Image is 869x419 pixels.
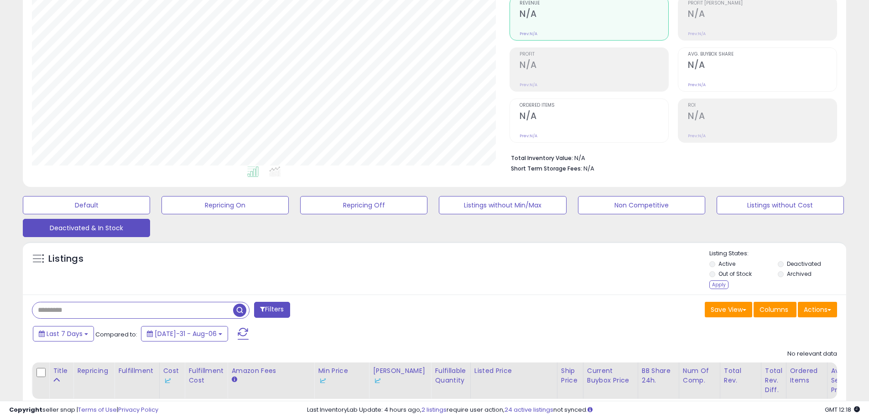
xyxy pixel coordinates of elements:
li: N/A [511,152,830,163]
img: InventoryLab Logo [373,376,382,385]
div: Fulfillment [118,366,155,376]
button: Last 7 Days [33,326,94,341]
a: 24 active listings [505,405,553,414]
span: ROI [688,103,837,108]
div: Apply [709,280,729,289]
b: Total Inventory Value: [511,154,573,162]
small: Prev: N/A [520,82,537,88]
div: Some or all of the values in this column are provided from Inventory Lab. [318,376,365,385]
span: Avg. Buybox Share [688,52,837,57]
h2: N/A [520,9,668,21]
div: Listed Price [474,366,553,376]
div: Num of Comp. [683,366,716,385]
div: Total Rev. [724,366,757,385]
span: Compared to: [95,330,137,339]
b: Short Term Storage Fees: [511,165,582,172]
div: Some or all of the values in this column are provided from Inventory Lab. [163,376,181,385]
div: Fulfillable Quantity [435,366,466,385]
span: 2025-08-14 12:18 GMT [825,405,860,414]
button: Actions [798,302,837,317]
small: Prev: N/A [688,31,706,36]
div: Title [53,366,69,376]
div: Ship Price [561,366,579,385]
a: Terms of Use [78,405,117,414]
span: Columns [760,305,788,314]
small: Prev: N/A [688,82,706,88]
div: seller snap | | [9,406,158,414]
img: InventoryLab Logo [318,376,327,385]
div: Cost [163,366,181,385]
button: [DATE]-31 - Aug-06 [141,326,228,341]
button: Columns [754,302,796,317]
h5: Listings [48,253,83,265]
button: Filters [254,302,290,318]
div: Repricing [77,366,110,376]
button: Deactivated & In Stock [23,219,150,237]
div: Total Rev. Diff. [765,366,782,395]
div: [PERSON_NAME] [373,366,427,385]
span: [DATE]-31 - Aug-06 [155,329,217,338]
div: Current Buybox Price [587,366,634,385]
button: Save View [705,302,752,317]
h2: N/A [688,111,837,123]
label: Deactivated [787,260,821,268]
img: InventoryLab Logo [163,376,172,385]
span: Revenue [520,1,668,6]
button: Repricing On [161,196,289,214]
span: Profit [PERSON_NAME] [688,1,837,6]
span: Profit [520,52,668,57]
div: Min Price [318,366,365,385]
h2: N/A [520,111,668,123]
strong: Copyright [9,405,42,414]
small: Amazon Fees. [231,376,237,384]
small: Prev: N/A [688,133,706,139]
button: Default [23,196,150,214]
span: Ordered Items [520,103,668,108]
label: Out of Stock [718,270,752,278]
button: Non Competitive [578,196,705,214]
h2: N/A [688,60,837,72]
label: Archived [787,270,812,278]
label: Active [718,260,735,268]
div: Amazon Fees [231,366,310,376]
a: Privacy Policy [118,405,158,414]
div: Fulfillment Cost [188,366,224,385]
div: BB Share 24h. [642,366,675,385]
span: Last 7 Days [47,329,83,338]
div: Ordered Items [790,366,823,385]
small: Prev: N/A [520,133,537,139]
button: Listings without Cost [717,196,844,214]
div: Last InventoryLab Update: 4 hours ago, require user action, not synced. [307,406,860,414]
button: Listings without Min/Max [439,196,566,214]
span: N/A [583,164,594,173]
div: No relevant data [787,350,837,358]
h2: N/A [520,60,668,72]
button: Repricing Off [300,196,427,214]
h2: N/A [688,9,837,21]
p: Listing States: [709,249,846,258]
small: Prev: N/A [520,31,537,36]
div: Some or all of the values in this column are provided from Inventory Lab. [373,376,427,385]
div: Avg Selling Price [831,366,864,395]
a: 2 listings [421,405,447,414]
